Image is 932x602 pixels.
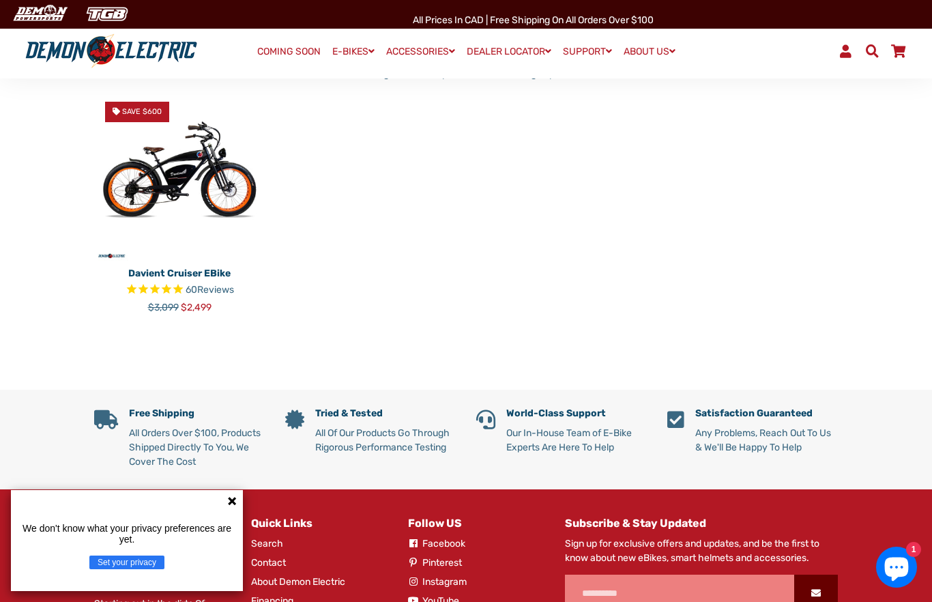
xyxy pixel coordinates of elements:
[251,536,283,551] a: Search
[251,556,286,570] a: Contact
[94,91,265,261] img: Davient Cruiser eBike - Demon Electric
[695,408,838,420] h5: Satisfaction Guaranteed
[94,91,265,261] a: Davient Cruiser eBike - Demon Electric Save $600
[315,426,456,455] p: All Of Our Products Go Through Rigorous Performance Testing
[181,302,212,313] span: $2,499
[252,42,325,61] a: COMING SOON
[413,14,654,26] span: All Prices in CAD | Free shipping on all orders over $100
[408,556,462,570] a: Pinterest
[315,408,456,420] h5: Tried & Tested
[148,302,179,313] span: $3,099
[122,107,162,116] span: Save $600
[506,426,647,455] p: Our In-House Team of E-Bike Experts Are Here To Help
[872,547,921,591] inbox-online-store-chat: Shopify online store chat
[89,556,164,569] button: Set your privacy
[20,33,202,69] img: Demon Electric logo
[558,42,617,61] a: SUPPORT
[7,3,72,25] img: Demon Electric
[506,408,647,420] h5: World-Class Support
[408,536,465,551] a: Facebook
[16,523,237,545] p: We don't know what your privacy preferences are yet.
[408,517,544,530] h4: Follow US
[565,517,838,530] h4: Subscribe & Stay Updated
[129,408,265,420] h5: Free Shipping
[94,283,265,298] span: Rated 4.8 out of 5 stars 60 reviews
[251,517,388,530] h4: Quick Links
[197,284,234,296] span: Reviews
[79,3,135,25] img: TGB Canada
[408,575,467,589] a: Instagram
[381,42,460,61] a: ACCESSORIES
[251,575,345,589] a: About Demon Electric
[462,42,556,61] a: DEALER LOCATOR
[619,42,680,61] a: ABOUT US
[565,536,838,565] p: Sign up for exclusive offers and updates, and be the first to know about new eBikes, smart helmet...
[186,284,234,296] span: 60 reviews
[94,266,265,281] p: Davient Cruiser eBike
[327,42,379,61] a: E-BIKES
[695,426,838,455] p: Any Problems, Reach Out To Us & We'll Be Happy To Help
[129,426,265,469] p: All Orders Over $100, Products Shipped Directly To You, We Cover The Cost
[94,261,265,315] a: Davient Cruiser eBike Rated 4.8 out of 5 stars 60 reviews $3,099 $2,499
